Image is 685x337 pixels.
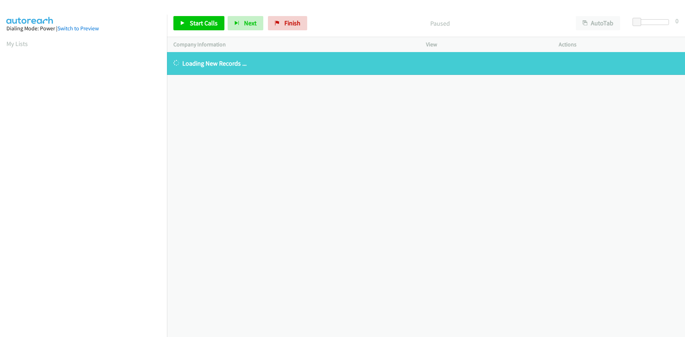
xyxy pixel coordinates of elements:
p: View [426,40,546,49]
span: Next [244,19,257,27]
a: Finish [268,16,307,30]
div: 0 [675,16,679,26]
p: Loading New Records ... [173,58,679,68]
p: Paused [317,19,563,28]
span: Finish [284,19,300,27]
p: Company Information [173,40,413,49]
button: AutoTab [576,16,620,30]
span: Start Calls [190,19,218,27]
button: Next [228,16,263,30]
a: Start Calls [173,16,224,30]
div: Delay between calls (in seconds) [636,19,669,25]
a: My Lists [6,40,28,48]
p: Actions [559,40,679,49]
a: Switch to Preview [57,25,99,32]
div: Dialing Mode: Power | [6,24,161,33]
